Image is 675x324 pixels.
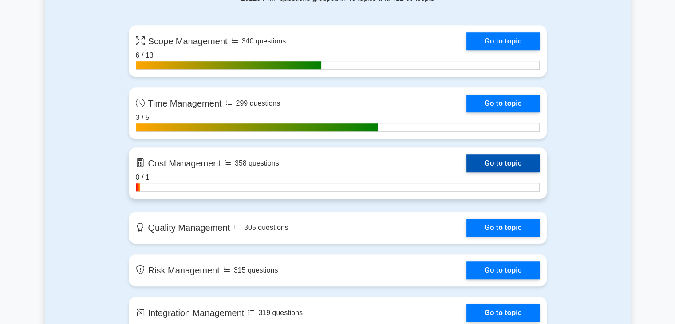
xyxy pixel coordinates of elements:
a: Go to topic [466,95,539,112]
a: Go to topic [466,261,539,279]
a: Go to topic [466,32,539,50]
a: Go to topic [466,219,539,237]
a: Go to topic [466,304,539,322]
a: Go to topic [466,154,539,172]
